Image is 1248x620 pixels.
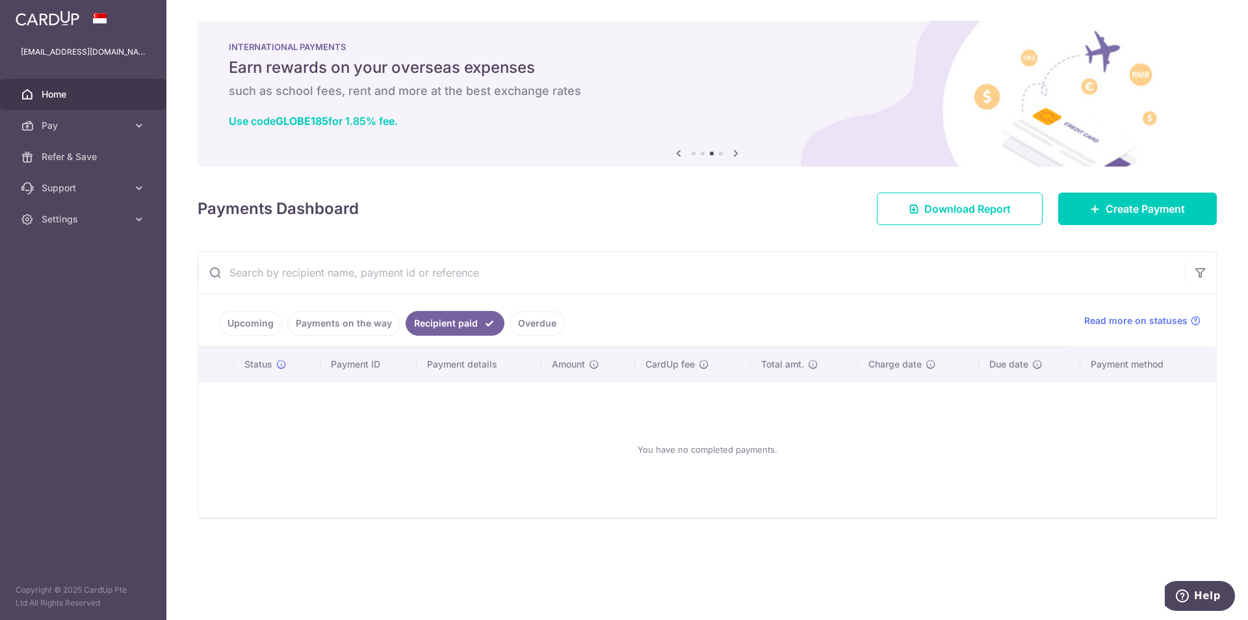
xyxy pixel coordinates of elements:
[42,150,127,163] span: Refer & Save
[1080,347,1216,381] th: Payment method
[924,201,1011,217] span: Download Report
[42,213,127,226] span: Settings
[989,358,1028,371] span: Due date
[287,311,400,336] a: Payments on the way
[276,115,328,128] b: GLOBE185
[1106,201,1185,217] span: Create Payment
[1058,193,1217,225] a: Create Payment
[552,358,585,371] span: Amount
[510,311,565,336] a: Overdue
[214,392,1201,507] div: You have no completed payments.
[645,358,695,371] span: CardUp fee
[42,182,127,195] span: Support
[21,46,146,59] p: [EMAIL_ADDRESS][DOMAIN_NAME]
[229,115,398,128] a: Use codeGLOBE185for 1.85% fee.
[1165,581,1235,613] iframe: Opens a widget where you can find more information
[761,358,804,371] span: Total amt.
[229,83,1186,99] h6: such as school fees, rent and more at the best exchange rates
[16,10,79,26] img: CardUp
[42,119,127,132] span: Pay
[198,252,1185,293] input: Search by recipient name, payment id or reference
[244,358,272,371] span: Status
[198,21,1217,167] img: International Payment Banner
[198,197,359,221] h4: Payments Dashboard
[219,311,282,336] a: Upcoming
[1084,314,1201,327] a: Read more on statuses
[406,311,504,336] a: Recipient paid
[417,347,541,381] th: Payment details
[320,347,417,381] th: Payment ID
[229,42,1186,52] p: INTERNATIONAL PAYMENTS
[1084,314,1188,327] span: Read more on statuses
[868,358,922,371] span: Charge date
[42,88,127,101] span: Home
[877,193,1043,225] a: Download Report
[229,57,1186,78] h5: Earn rewards on your overseas expenses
